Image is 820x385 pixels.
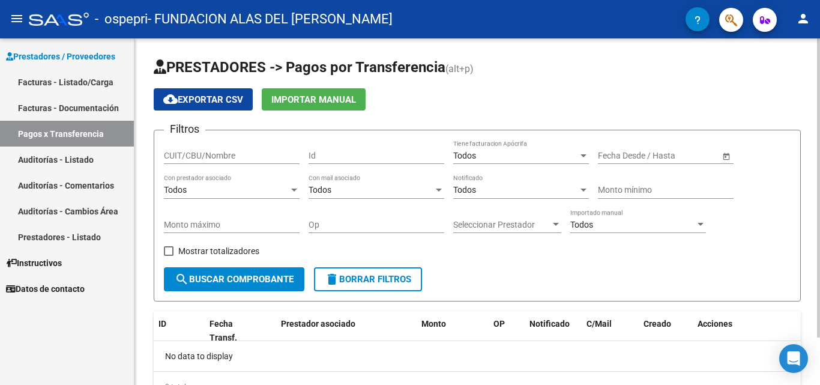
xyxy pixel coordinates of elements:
[453,185,476,195] span: Todos
[779,344,808,373] div: Open Intercom Messenger
[639,311,693,351] datatable-header-cell: Creado
[164,267,304,291] button: Buscar Comprobante
[698,319,732,329] span: Acciones
[445,63,474,74] span: (alt+p)
[163,94,243,105] span: Exportar CSV
[693,311,801,351] datatable-header-cell: Acciones
[10,11,24,26] mat-icon: menu
[598,151,635,161] input: Start date
[276,311,417,351] datatable-header-cell: Prestador asociado
[325,274,411,285] span: Borrar Filtros
[154,341,801,371] div: No data to display
[525,311,582,351] datatable-header-cell: Notificado
[262,88,366,111] button: Importar Manual
[309,185,331,195] span: Todos
[6,256,62,270] span: Instructivos
[148,6,393,32] span: - FUNDACION ALAS DEL [PERSON_NAME]
[163,92,178,106] mat-icon: cloud_download
[205,311,259,351] datatable-header-cell: Fecha Transf.
[314,267,422,291] button: Borrar Filtros
[271,94,356,105] span: Importar Manual
[417,311,489,351] datatable-header-cell: Monto
[570,220,593,229] span: Todos
[281,319,355,329] span: Prestador asociado
[164,185,187,195] span: Todos
[158,319,166,329] span: ID
[421,319,446,329] span: Monto
[645,151,704,161] input: End date
[720,150,732,162] button: Open calendar
[154,88,253,111] button: Exportar CSV
[154,311,205,351] datatable-header-cell: ID
[582,311,639,351] datatable-header-cell: C/Mail
[586,319,612,329] span: C/Mail
[175,272,189,286] mat-icon: search
[453,220,550,230] span: Seleccionar Prestador
[6,282,85,296] span: Datos de contacto
[164,121,205,138] h3: Filtros
[210,319,237,342] span: Fecha Transf.
[325,272,339,286] mat-icon: delete
[154,59,445,76] span: PRESTADORES -> Pagos por Transferencia
[95,6,148,32] span: - ospepri
[175,274,294,285] span: Buscar Comprobante
[6,50,115,63] span: Prestadores / Proveedores
[489,311,525,351] datatable-header-cell: OP
[453,151,476,160] span: Todos
[529,319,570,329] span: Notificado
[178,244,259,258] span: Mostrar totalizadores
[493,319,505,329] span: OP
[796,11,810,26] mat-icon: person
[644,319,671,329] span: Creado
